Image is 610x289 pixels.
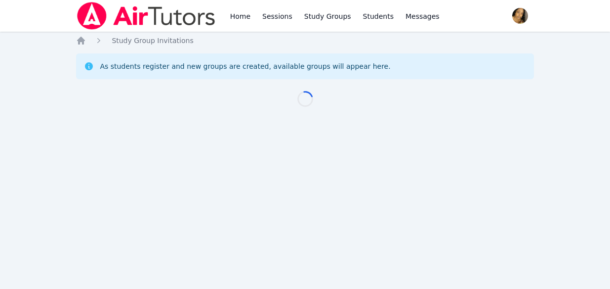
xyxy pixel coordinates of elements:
span: Messages [406,11,440,21]
a: Study Group Invitations [112,36,193,46]
span: Study Group Invitations [112,37,193,45]
img: Air Tutors [76,2,216,30]
div: As students register and new groups are created, available groups will appear here. [100,61,390,71]
nav: Breadcrumb [76,36,533,46]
